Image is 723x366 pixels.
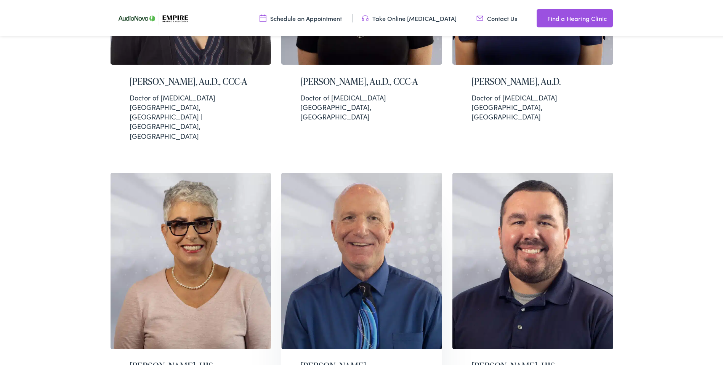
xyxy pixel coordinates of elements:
[537,12,543,21] img: utility icon
[130,91,252,139] div: [GEOGRAPHIC_DATA], [GEOGRAPHIC_DATA] | [GEOGRAPHIC_DATA], [GEOGRAPHIC_DATA]
[260,13,266,21] img: utility icon
[130,75,252,86] h2: [PERSON_NAME], Au.D., CCC-A
[476,13,483,21] img: utility icon
[111,171,271,348] img: Melissa Carvin is a hearing instrument specialist in Webster, New York at Empire Hearing and Audi...
[300,75,423,86] h2: [PERSON_NAME], Au.D., CCC-A
[300,91,423,120] div: [GEOGRAPHIC_DATA], [GEOGRAPHIC_DATA]
[471,91,594,101] div: Doctor of [MEDICAL_DATA]
[537,8,613,26] a: Find a Hearing Clinic
[281,171,442,348] img: Neal Senglaub is a board-certified hearing instrument specialist at Empire Hearing and Audiology ...
[260,13,342,21] a: Schedule an Appointment
[452,171,613,348] img: Nickolas Sullivan hearing instrument specialist in Jamestown, New York.
[471,91,594,120] div: [GEOGRAPHIC_DATA], [GEOGRAPHIC_DATA]
[130,91,252,101] div: Doctor of [MEDICAL_DATA]
[362,13,457,21] a: Take Online [MEDICAL_DATA]
[471,75,594,86] h2: [PERSON_NAME], Au.D.
[300,91,423,101] div: Doctor of [MEDICAL_DATA]
[476,13,517,21] a: Contact Us
[362,13,369,21] img: utility icon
